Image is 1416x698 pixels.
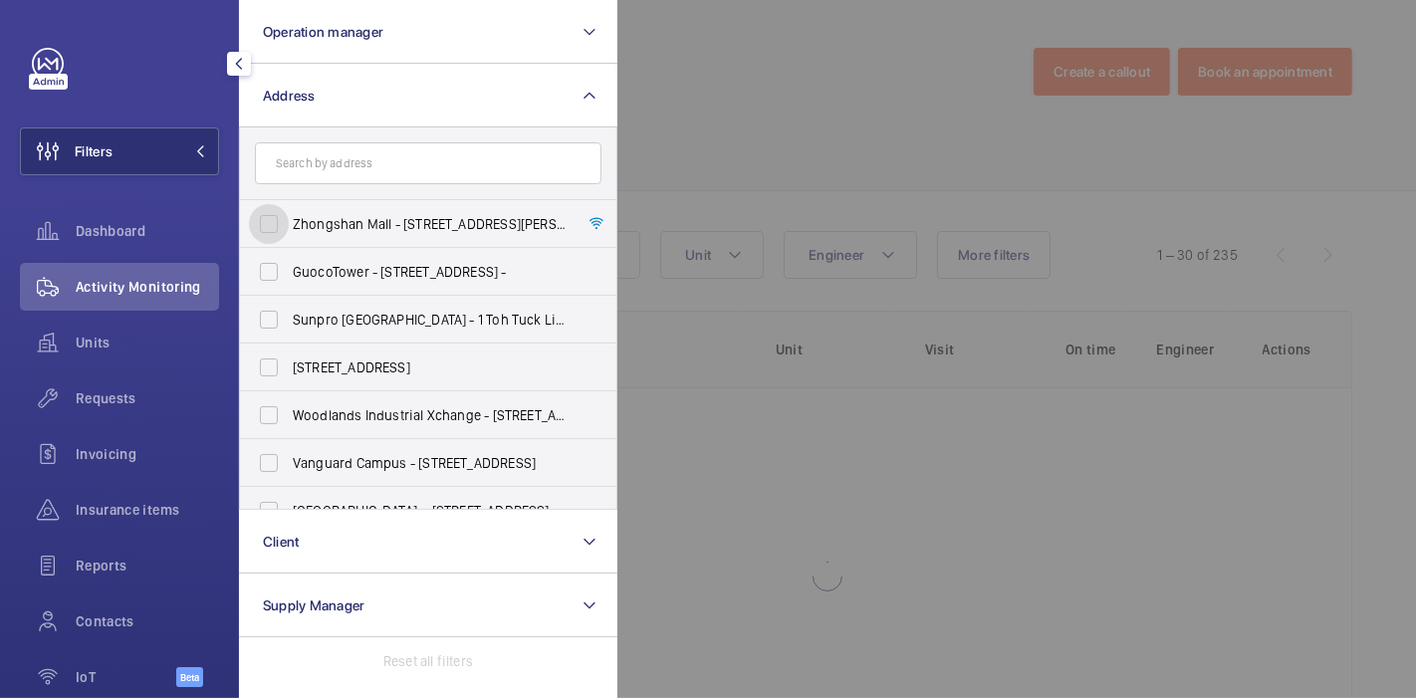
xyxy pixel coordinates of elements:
[76,444,219,464] span: Invoicing
[76,611,219,631] span: Contacts
[76,388,219,408] span: Requests
[75,141,113,161] span: Filters
[76,221,219,241] span: Dashboard
[76,667,176,687] span: IoT
[176,667,203,687] span: Beta
[76,556,219,576] span: Reports
[20,127,219,175] button: Filters
[76,333,219,352] span: Units
[76,277,219,297] span: Activity Monitoring
[76,500,219,520] span: Insurance items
